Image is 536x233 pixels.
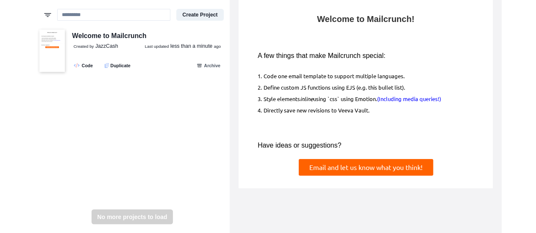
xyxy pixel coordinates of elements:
[33,104,244,115] td: Directly save new revisions to Veeva Vault.
[74,44,94,49] small: Created by
[100,60,135,70] button: Duplicate
[176,9,223,21] button: Create Project
[28,140,244,151] div: Have ideas or suggestions?
[28,92,32,104] td: 3.
[95,43,118,49] span: JazzCash
[33,81,244,92] td: Define custom JS functions using EJS (e.g. this bullet list).
[33,69,244,81] td: Code one email template to support multiple languages.
[28,51,244,61] div: A few things that make Mailcrunch special:
[28,13,244,25] div: Welcome to Mailcrunch!
[33,92,244,104] td: Style elements using `css` using Emotion.
[69,159,203,175] a: Email and let us know what you think!
[192,60,225,70] button: Archive
[70,95,83,102] span: inline
[145,43,221,50] a: Last updated less than a minute ago
[28,104,32,115] td: 4.
[28,81,32,92] td: 2.
[145,44,169,49] small: Last updated
[71,60,97,70] a: Code
[97,214,167,221] span: No more projects to load
[72,31,147,41] div: Welcome to Mailcrunch
[28,69,32,81] td: 1.
[92,209,173,224] button: No more projects to load
[214,44,221,49] small: ago
[147,95,211,102] span: (Including media queries!)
